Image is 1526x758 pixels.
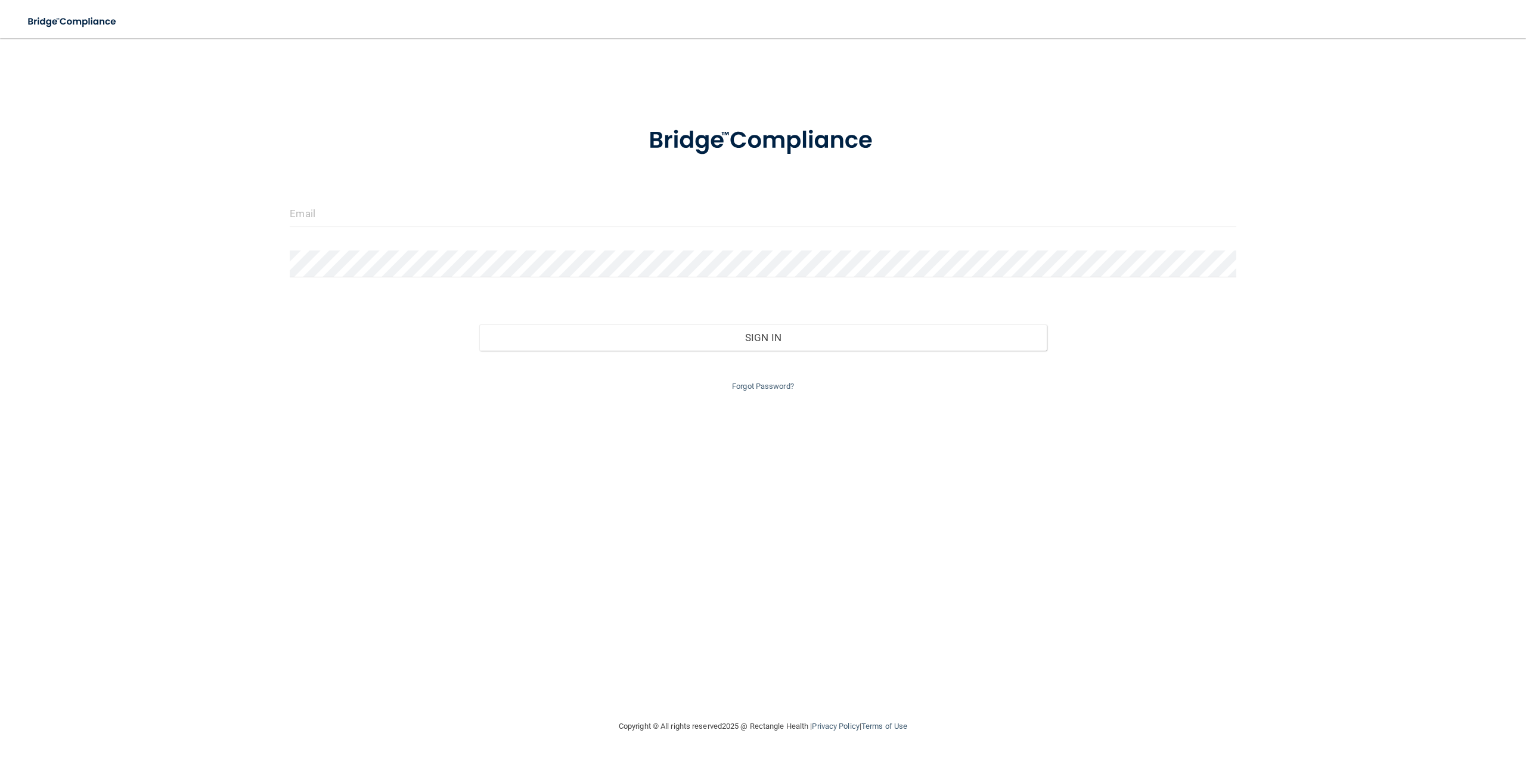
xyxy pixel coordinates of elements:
[812,722,859,731] a: Privacy Policy
[624,110,902,172] img: bridge_compliance_login_screen.278c3ca4.svg
[479,324,1047,351] button: Sign In
[290,200,1236,227] input: Email
[732,382,794,391] a: Forgot Password?
[545,707,981,745] div: Copyright © All rights reserved 2025 @ Rectangle Health | |
[861,722,907,731] a: Terms of Use
[18,10,128,34] img: bridge_compliance_login_screen.278c3ca4.svg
